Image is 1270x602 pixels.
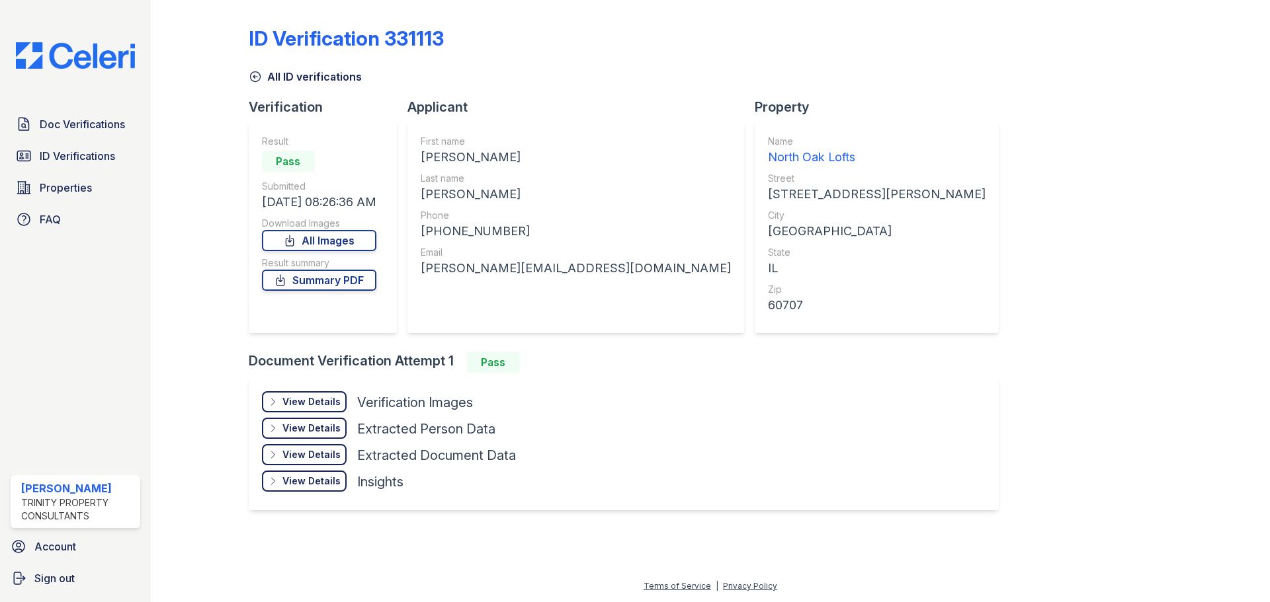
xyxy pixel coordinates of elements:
[768,222,986,241] div: [GEOGRAPHIC_DATA]
[262,270,376,291] a: Summary PDF
[40,116,125,132] span: Doc Verifications
[34,539,76,554] span: Account
[357,472,403,491] div: Insights
[5,565,146,591] a: Sign out
[768,296,986,315] div: 60707
[249,26,444,50] div: ID Verification 331113
[421,209,731,222] div: Phone
[249,69,362,85] a: All ID verifications
[5,533,146,560] a: Account
[357,393,473,412] div: Verification Images
[357,420,495,438] div: Extracted Person Data
[40,211,61,227] span: FAQ
[421,222,731,241] div: [PHONE_NUMBER]
[282,448,341,461] div: View Details
[421,185,731,204] div: [PERSON_NAME]
[262,193,376,211] div: [DATE] 08:26:36 AM
[723,581,777,591] a: Privacy Policy
[262,135,376,148] div: Result
[768,283,986,296] div: Zip
[11,206,140,233] a: FAQ
[262,180,376,193] div: Submitted
[768,259,986,278] div: IL
[768,135,986,148] div: Name
[262,217,376,230] div: Download Images
[11,111,140,137] a: Doc Verifications
[262,256,376,270] div: Result summary
[249,98,407,116] div: Verification
[40,180,92,196] span: Properties
[768,135,986,167] a: Name North Oak Lofts
[282,395,341,408] div: View Details
[716,581,718,591] div: |
[755,98,1009,116] div: Property
[467,352,520,373] div: Pass
[5,42,146,69] img: CE_Logo_Blue-a8612792a0a2168367f1c8372b55b34899dd931a85d93a1a3d3e32e68fde9ad4.png
[644,581,711,591] a: Terms of Service
[282,474,341,488] div: View Details
[421,259,731,278] div: [PERSON_NAME][EMAIL_ADDRESS][DOMAIN_NAME]
[21,480,135,496] div: [PERSON_NAME]
[282,422,341,435] div: View Details
[768,246,986,259] div: State
[249,352,1009,373] div: Document Verification Attempt 1
[421,172,731,185] div: Last name
[262,230,376,251] a: All Images
[21,496,135,523] div: Trinity Property Consultants
[34,570,75,586] span: Sign out
[768,148,986,167] div: North Oak Lofts
[421,148,731,167] div: [PERSON_NAME]
[768,172,986,185] div: Street
[768,209,986,222] div: City
[407,98,755,116] div: Applicant
[40,148,115,164] span: ID Verifications
[11,174,140,201] a: Properties
[768,185,986,204] div: [STREET_ADDRESS][PERSON_NAME]
[421,135,731,148] div: First name
[11,143,140,169] a: ID Verifications
[357,446,516,465] div: Extracted Document Data
[262,151,315,172] div: Pass
[421,246,731,259] div: Email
